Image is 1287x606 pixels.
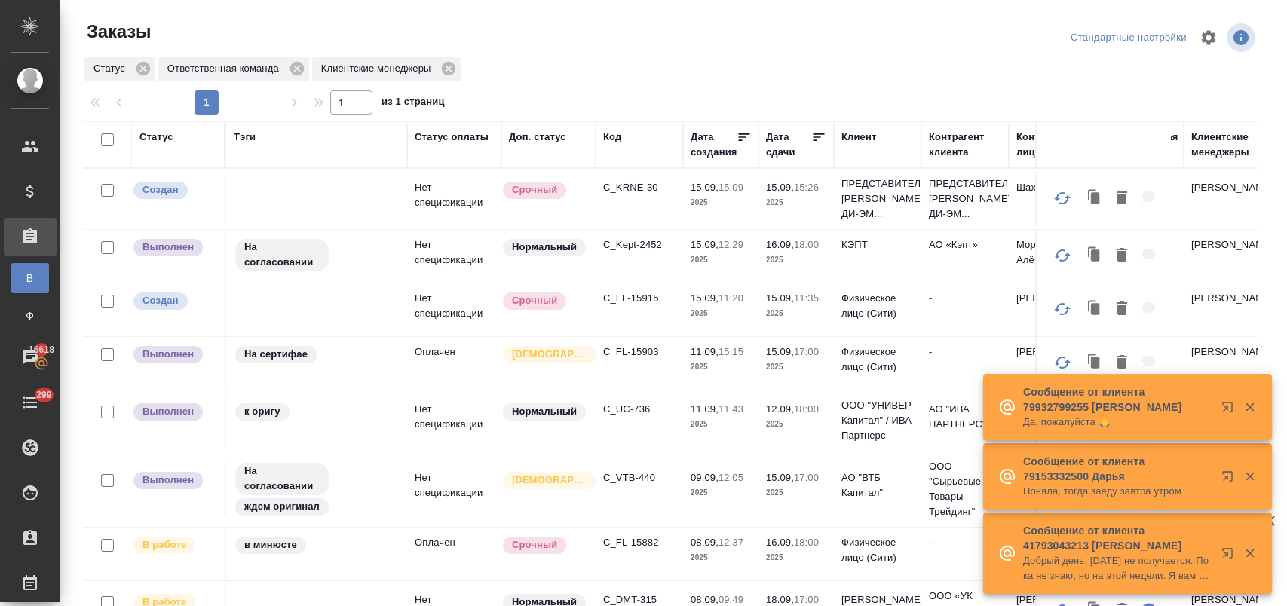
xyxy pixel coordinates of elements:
[691,195,751,210] p: 2025
[244,464,320,494] p: На согласовании
[794,182,819,193] p: 15:26
[766,403,794,415] p: 12.09,
[1080,294,1109,325] button: Клонировать
[841,291,914,321] p: Физическое лицо (Сити)
[691,537,719,548] p: 08.09,
[766,537,794,548] p: 16.09,
[244,404,280,419] p: к оригу
[407,337,501,390] td: Оплачен
[1080,183,1109,214] button: Клонировать
[512,182,557,197] p: Срочный
[766,195,826,210] p: 2025
[841,176,914,222] p: ПРЕДСТАВИТЕЛЬСТВО [PERSON_NAME] ДИ-ЭМ...
[841,535,914,565] p: Физическое лицо (Сити)
[512,347,587,362] p: [DEMOGRAPHIC_DATA]
[841,130,876,145] div: Клиент
[132,470,217,491] div: Выставляет ПМ после сдачи и проведения начислений. Последний этап для ПМа
[603,402,676,417] p: C_UC-736
[1044,344,1080,381] button: Обновить
[1044,237,1080,274] button: Обновить
[766,292,794,304] p: 15.09,
[1023,523,1212,553] p: Сообщение от клиента 41793043213 [PERSON_NAME]
[312,57,461,81] div: Клиентские менеджеры
[132,344,217,365] div: Выставляет ПМ после сдачи и проведения начислений. Последний этап для ПМа
[142,404,194,419] p: Выполнен
[139,130,173,145] div: Статус
[719,346,743,357] p: 15:15
[1234,400,1265,414] button: Закрыть
[691,403,719,415] p: 11.09,
[19,308,41,323] span: Ф
[794,403,819,415] p: 18:00
[719,472,743,483] p: 12:05
[512,537,557,552] p: Срочный
[603,535,676,550] p: C_FL-15882
[415,130,489,145] div: Статус оплаты
[4,384,57,421] a: 299
[1190,20,1227,56] span: Настроить таблицу
[1080,347,1109,378] button: Клонировать
[929,344,1001,360] p: -
[158,57,309,81] div: Ответственная команда
[1023,553,1212,583] p: Добрый день. [DATE] не получается. Пока не знаю, но на этой недели. Я вам заранее напишу. [GEOGRA...
[1212,461,1249,497] button: Открыть в новой вкладке
[501,237,588,258] div: Статус по умолчанию для стандартных заказов
[603,180,676,195] p: C_KRNE-30
[766,239,794,250] p: 16.09,
[1023,484,1212,499] p: Поняла, тогда заеду завтра утром
[691,594,719,605] p: 08.09,
[1016,130,1089,160] div: Контактное лицо
[929,176,1001,222] p: ПРЕДСТАВИТЕЛЬСТВО [PERSON_NAME] ДИ-ЭМ...
[142,537,186,552] p: В работе
[929,459,1001,519] p: ООО "Сырьевые Товары Трейдинг"
[794,239,819,250] p: 18:00
[501,344,588,365] div: Выставляется автоматически для первых 3 заказов нового контактного лица. Особое внимание
[407,463,501,516] td: Нет спецификации
[691,485,751,500] p: 2025
[501,535,588,555] div: Выставляется автоматически, если на указанный объем услуг необходимо больше времени в стандартном...
[766,594,794,605] p: 18.09,
[691,130,737,160] div: Дата создания
[19,271,41,286] span: В
[691,472,719,483] p: 09.09,
[719,292,743,304] p: 11:20
[132,402,217,422] div: Выставляет ПМ после сдачи и проведения начислений. Последний этап для ПМа
[1009,337,1096,390] td: [PERSON_NAME]
[1109,294,1135,325] button: Удалить
[132,535,217,555] div: Выставляет ПМ после принятия заказа от КМа
[1234,546,1265,560] button: Закрыть
[142,347,194,362] p: Выполнен
[234,535,400,555] div: в минюсте
[603,130,621,145] div: Код
[719,537,743,548] p: 12:37
[1044,291,1080,327] button: Обновить
[691,292,719,304] p: 15.09,
[603,470,676,485] p: C_VTB-440
[11,301,49,331] a: Ф
[501,291,588,311] div: Выставляется автоматически, если на указанный объем услуг необходимо больше времени в стандартном...
[603,291,676,306] p: C_FL-15915
[603,237,676,252] p: C_Kept-2452
[501,402,588,422] div: Статус по умолчанию для стандартных заказов
[1184,173,1271,225] td: [PERSON_NAME]
[841,398,914,443] p: ООО "УНИВЕР Капитал" / ИВА Партнерс
[794,346,819,357] p: 17:00
[512,404,577,419] p: Нормальный
[929,291,1001,306] p: -
[382,93,445,115] span: из 1 страниц
[841,237,914,252] p: КЭПТ
[1023,384,1212,415] p: Сообщение от клиента 79932799255 [PERSON_NAME]
[234,461,400,517] div: На согласовании, ждем оригинал
[407,173,501,225] td: Нет спецификации
[83,20,151,44] span: Заказы
[1184,230,1271,283] td: [PERSON_NAME]
[1109,240,1135,271] button: Удалить
[1067,26,1190,50] div: split button
[1023,454,1212,484] p: Сообщение от клиента 79153332500 Дарья
[93,61,130,76] p: Статус
[244,537,297,552] p: в минюсте
[321,61,437,76] p: Клиентские менеджеры
[407,394,501,447] td: Нет спецификации
[929,130,1001,160] div: Контрагент клиента
[691,360,751,375] p: 2025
